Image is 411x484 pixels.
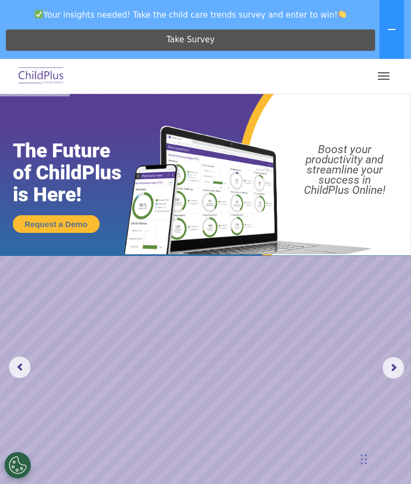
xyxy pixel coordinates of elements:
[4,452,31,479] button: Cookies Settings
[4,4,377,25] span: Your insights needed! Take the child care trends survey and enter to win!
[231,368,411,484] iframe: Chat Widget
[35,10,43,18] img: ✅
[13,215,100,233] a: Request a Demo
[284,145,405,195] rs-layer: Boost your productivity and streamline your success in ChildPlus Online!
[166,31,215,49] span: Take Survey
[361,443,367,475] div: Drag
[13,140,144,206] rs-layer: The Future of ChildPlus is Here!
[16,64,66,89] img: ChildPlus by Procare Solutions
[6,29,375,51] a: Take Survey
[338,10,346,18] img: 👏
